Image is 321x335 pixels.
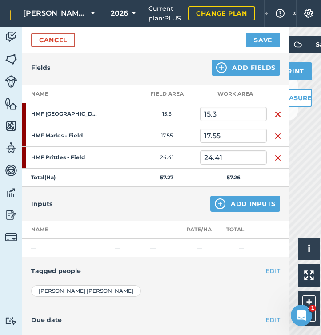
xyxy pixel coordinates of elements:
button: Save [246,33,280,47]
button: Add Inputs [210,196,280,212]
button: EDIT [265,266,280,276]
strong: HMF [GEOGRAPHIC_DATA] [31,110,100,117]
img: svg+xml;base64,PHN2ZyB4bWxucz0iaHR0cDovL3d3dy53My5vcmcvMjAwMC9zdmciIHdpZHRoPSI1NiIgaGVpZ2h0PSI2MC... [5,119,17,133]
a: Cancel [31,33,75,47]
iframe: Intercom live chat [291,305,312,326]
h4: Due date [31,315,280,325]
img: svg+xml;base64,PD94bWwgdmVyc2lvbj0iMS4wIiBlbmNvZGluZz0idXRmLTgiPz4KPCEtLSBHZW5lcmF0b3I6IEFkb2JlIE... [5,141,17,155]
img: A question mark icon [275,9,285,18]
button: + [302,295,316,309]
h4: Inputs [31,199,52,209]
th: Name [22,221,111,239]
img: svg+xml;base64,PD94bWwgdmVyc2lvbj0iMS4wIiBlbmNvZGluZz0idXRmLTgiPz4KPCEtLSBHZW5lcmF0b3I6IEFkb2JlIE... [5,231,17,243]
td: 24.41 [133,147,200,169]
strong: HMF Prittles - Field [31,154,100,161]
img: svg+xml;base64,PD94bWwgdmVyc2lvbj0iMS4wIiBlbmNvZGluZz0idXRmLTgiPz4KPCEtLSBHZW5lcmF0b3I6IEFkb2JlIE... [5,186,17,199]
button: Add Fields [212,60,280,76]
img: Four arrows, one pointing top left, one top right, one bottom right and the last bottom left [304,270,314,280]
h4: Tagged people [31,266,280,276]
strong: HMF Marles - Field [31,132,100,139]
img: svg+xml;base64,PD94bWwgdmVyc2lvbj0iMS4wIiBlbmNvZGluZz0idXRmLTgiPz4KPCEtLSBHZW5lcmF0b3I6IEFkb2JlIE... [5,30,17,44]
img: svg+xml;base64,PHN2ZyB4bWxucz0iaHR0cDovL3d3dy53My5vcmcvMjAwMC9zdmciIHdpZHRoPSI1NiIgaGVpZ2h0PSI2MC... [5,97,17,110]
img: svg+xml;base64,PHN2ZyB4bWxucz0iaHR0cDovL3d3dy53My5vcmcvMjAwMC9zdmciIHdpZHRoPSIxNCIgaGVpZ2h0PSIyNC... [215,198,225,209]
span: Current plan : PLUS [148,4,181,24]
span: 1 [309,305,316,312]
img: A cog icon [303,9,314,18]
strong: 57.27 [160,174,173,181]
td: 17.55 [133,125,200,147]
td: — [182,239,216,257]
img: svg+xml;base64,PHN2ZyB4bWxucz0iaHR0cDovL3d3dy53My5vcmcvMjAwMC9zdmciIHdpZHRoPSIxNiIgaGVpZ2h0PSIyNC... [274,153,281,163]
img: svg+xml;base64,PD94bWwgdmVyc2lvbj0iMS4wIiBlbmNvZGluZz0idXRmLTgiPz4KPCEtLSBHZW5lcmF0b3I6IEFkb2JlIE... [5,317,17,325]
a: Change plan [188,6,255,20]
img: fieldmargin Logo [9,6,11,20]
img: Two speech bubbles overlapping with the left bubble in the forefront [265,12,268,15]
img: svg+xml;base64,PD94bWwgdmVyc2lvbj0iMS4wIiBlbmNvZGluZz0idXRmLTgiPz4KPCEtLSBHZW5lcmF0b3I6IEFkb2JlIE... [289,36,307,53]
th: Name [22,85,133,103]
strong: Total ( Ha ) [31,174,56,181]
img: svg+xml;base64,PHN2ZyB4bWxucz0iaHR0cDovL3d3dy53My5vcmcvMjAwMC9zdmciIHdpZHRoPSIxNiIgaGVpZ2h0PSIyNC... [274,109,281,120]
th: Work area [200,85,267,103]
img: svg+xml;base64,PD94bWwgdmVyc2lvbj0iMS4wIiBlbmNvZGluZz0idXRmLTgiPz4KPCEtLSBHZW5lcmF0b3I6IEFkb2JlIE... [5,75,17,88]
th: Rate/ Ha [182,221,216,239]
span: [PERSON_NAME] Hayleys Partnership [23,8,87,19]
strong: 57.26 [227,174,241,181]
div: [PERSON_NAME] [PERSON_NAME] [31,285,141,297]
span: 2026 [111,8,128,19]
img: svg+xml;base64,PHN2ZyB4bWxucz0iaHR0cDovL3d3dy53My5vcmcvMjAwMC9zdmciIHdpZHRoPSIxNyIgaGVpZ2h0PSIxNy... [293,8,296,19]
td: — [147,239,182,257]
span: i [308,243,310,254]
td: 15.3 [133,103,200,125]
td: — [111,239,147,257]
td: — [22,239,111,257]
th: Field Area [133,85,200,103]
button: i [298,238,320,260]
td: — [216,239,267,257]
img: svg+xml;base64,PD94bWwgdmVyc2lvbj0iMS4wIiBlbmNvZGluZz0idXRmLTgiPz4KPCEtLSBHZW5lcmF0b3I6IEFkb2JlIE... [5,164,17,177]
img: svg+xml;base64,PHN2ZyB4bWxucz0iaHR0cDovL3d3dy53My5vcmcvMjAwMC9zdmciIHdpZHRoPSI1NiIgaGVpZ2h0PSI2MC... [5,52,17,66]
th: Total [216,221,267,239]
img: svg+xml;base64,PHN2ZyB4bWxucz0iaHR0cDovL3d3dy53My5vcmcvMjAwMC9zdmciIHdpZHRoPSIxNCIgaGVpZ2h0PSIyNC... [216,62,227,73]
button: EDIT [265,315,280,325]
img: svg+xml;base64,PD94bWwgdmVyc2lvbj0iMS4wIiBlbmNvZGluZz0idXRmLTgiPz4KPCEtLSBHZW5lcmF0b3I6IEFkb2JlIE... [5,208,17,222]
img: svg+xml;base64,PHN2ZyB4bWxucz0iaHR0cDovL3d3dy53My5vcmcvMjAwMC9zdmciIHdpZHRoPSIxNiIgaGVpZ2h0PSIyNC... [274,131,281,141]
h4: Fields [31,63,50,73]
